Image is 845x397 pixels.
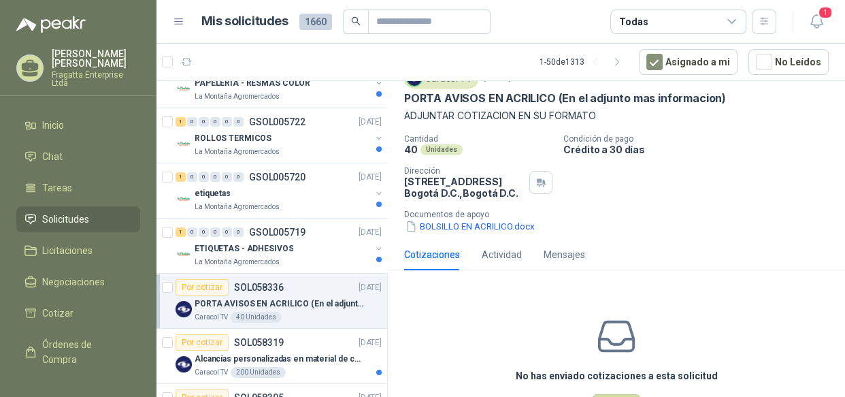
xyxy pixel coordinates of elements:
button: 1 [804,10,829,34]
h3: No has enviado cotizaciones a esta solicitud [516,368,718,383]
p: [STREET_ADDRESS] Bogotá D.C. , Bogotá D.C. [404,176,524,199]
div: Por cotizar [176,334,229,351]
p: Fragatta Enterprise Ltda [52,71,140,87]
div: 0 [187,227,197,237]
span: 1 [818,6,833,19]
p: etiquetas [195,187,231,200]
div: 0 [222,227,232,237]
div: 0 [199,117,209,127]
div: 0 [210,227,220,237]
p: [DATE] [359,226,382,239]
p: [PERSON_NAME] [PERSON_NAME] [52,49,140,68]
div: Actividad [482,247,522,262]
a: Inicio [16,112,140,138]
button: No Leídos [748,49,829,75]
a: Por cotizarSOL058319[DATE] Company LogoAlcancías personalizadas en material de cerámica (VER ADJU... [156,329,387,384]
p: Documentos de apoyo [404,210,840,219]
div: Cotizaciones [404,247,460,262]
span: Chat [42,149,63,164]
p: ADJUNTAR COTIZACION EN SU FORMATO [404,108,829,123]
span: Tareas [42,180,72,195]
span: Licitaciones [42,243,93,258]
div: 0 [222,117,232,127]
div: 1 - 50 de 1313 [540,51,628,73]
a: Órdenes de Compra [16,332,140,372]
p: Crédito a 30 días [563,144,840,155]
div: 0 [210,117,220,127]
p: 40 [404,144,418,155]
p: ROLLOS TERMICOS [195,132,271,145]
img: Logo peakr [16,16,86,33]
span: Órdenes de Compra [42,337,127,367]
p: Dirección [404,166,524,176]
div: 0 [210,172,220,182]
a: 1 0 0 0 0 0 GSOL005722[DATE] Company LogoROLLOS TERMICOSLa Montaña Agromercados [176,114,384,157]
p: Caracol TV [195,367,228,378]
a: 1 0 0 0 0 0 GSOL005720[DATE] Company LogoetiquetasLa Montaña Agromercados [176,169,384,212]
div: 0 [187,117,197,127]
div: 1 [176,172,186,182]
div: 1 [176,117,186,127]
a: Chat [16,144,140,170]
span: Inicio [42,118,64,133]
span: Negociaciones [42,274,105,289]
p: [DATE] [359,116,382,129]
div: 1 [176,227,186,237]
p: GSOL005719 [249,227,305,237]
p: PORTA AVISOS EN ACRILICO (En el adjunto mas informacion) [195,298,364,311]
a: Tareas [16,175,140,201]
div: Por cotizar [176,279,229,296]
a: Cotizar [16,300,140,326]
p: Condición de pago [563,134,840,144]
p: PORTA AVISOS EN ACRILICO (En el adjunto mas informacion) [404,91,726,106]
p: [DATE] [359,336,382,349]
p: La Montaña Agromercados [195,202,280,212]
a: Negociaciones [16,269,140,295]
img: Company Logo [176,246,192,262]
img: Company Logo [176,301,192,317]
p: Alcancías personalizadas en material de cerámica (VER ADJUNTO) [195,353,364,366]
img: Company Logo [176,80,192,97]
div: 0 [233,172,244,182]
p: SOL058336 [234,283,284,292]
div: 0 [199,172,209,182]
a: Licitaciones [16,238,140,264]
span: search [351,16,361,26]
button: BOLSILLO EN ACRILICO.docx [404,219,536,234]
div: 0 [222,172,232,182]
button: Asignado a mi [639,49,738,75]
h1: Mis solicitudes [201,12,288,31]
img: Company Logo [176,356,192,372]
div: 0 [233,117,244,127]
div: 0 [187,172,197,182]
div: 0 [199,227,209,237]
p: SOL058319 [234,338,284,347]
a: 1 0 0 0 0 0 GSOL005719[DATE] Company LogoETIQUETAS - ADHESIVOSLa Montaña Agromercados [176,224,384,268]
div: Unidades [420,144,463,155]
p: GSOL005722 [249,117,305,127]
p: Cantidad [404,134,552,144]
a: Por cotizarSOL058336[DATE] Company LogoPORTA AVISOS EN ACRILICO (En el adjunto mas informacion)Ca... [156,274,387,329]
img: Company Logo [176,136,192,152]
div: 0 [233,227,244,237]
p: [DATE] [359,171,382,184]
p: [DATE] [359,281,382,294]
p: GSOL005720 [249,172,305,182]
p: La Montaña Agromercados [195,257,280,268]
div: 200 Unidades [231,367,286,378]
p: La Montaña Agromercados [195,146,280,157]
p: ETIQUETAS - ADHESIVOS [195,242,293,255]
p: PAPELERIA - RESMAS COLOR [195,77,310,90]
p: La Montaña Agromercados [195,91,280,102]
p: Caracol TV [195,312,228,323]
div: Todas [619,14,648,29]
img: Company Logo [176,191,192,207]
a: Solicitudes [16,206,140,232]
span: Solicitudes [42,212,89,227]
div: 40 Unidades [231,312,282,323]
div: Mensajes [544,247,585,262]
span: Cotizar [42,306,73,321]
span: 1660 [299,14,332,30]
